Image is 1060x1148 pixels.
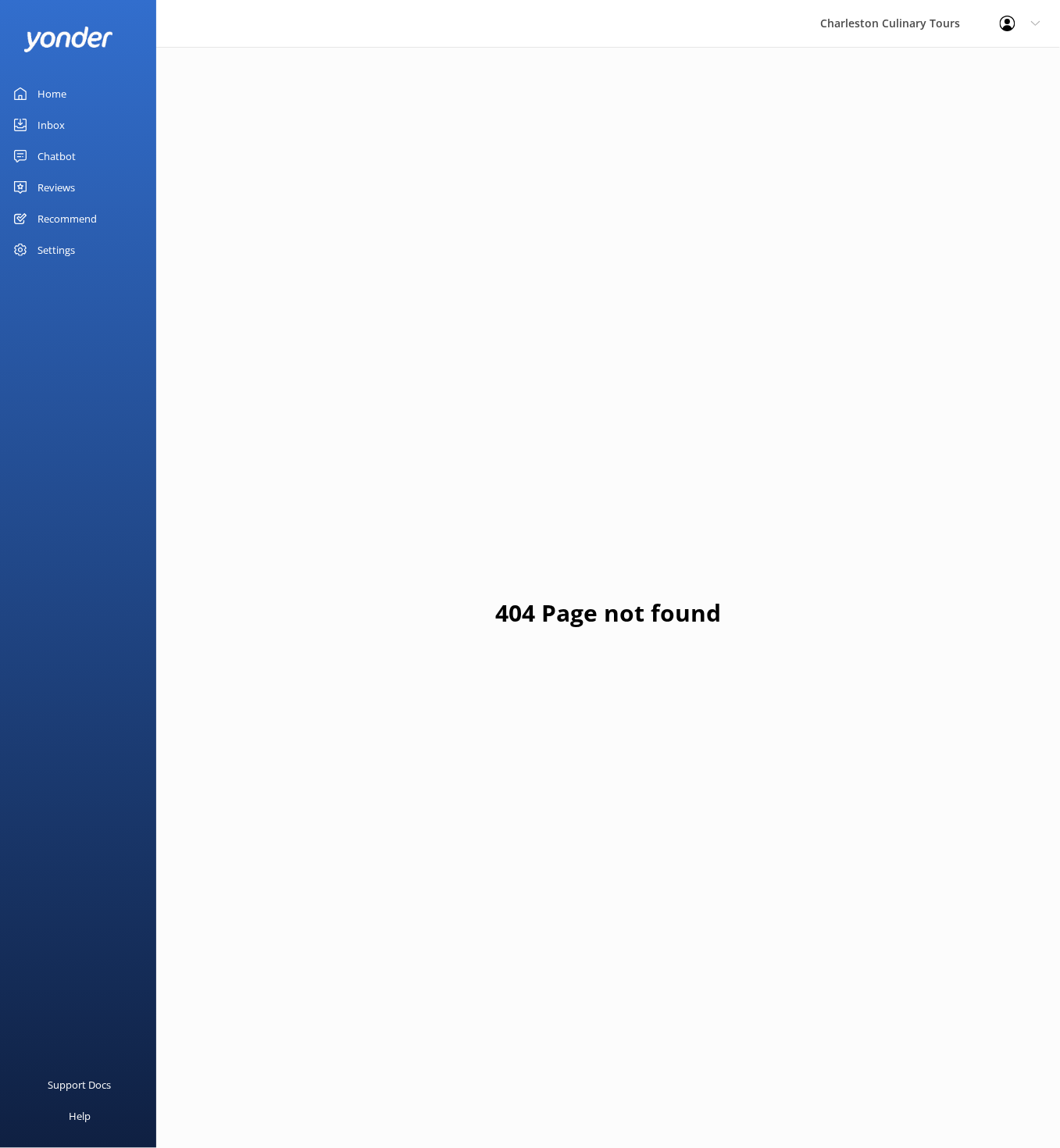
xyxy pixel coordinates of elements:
[69,1101,91,1132] div: Help
[23,27,113,52] img: yonder-white-logo.png
[37,234,75,266] div: Settings
[37,203,97,234] div: Recommend
[37,141,76,172] div: Chatbot
[48,1070,112,1101] div: Support Docs
[37,78,66,109] div: Home
[37,109,65,141] div: Inbox
[495,594,721,632] h1: 404 Page not found
[37,172,75,203] div: Reviews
